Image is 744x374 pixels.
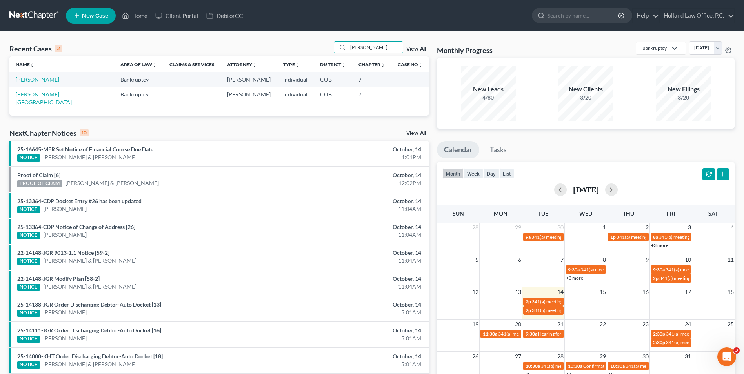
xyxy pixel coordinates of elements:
[514,320,522,329] span: 20
[653,331,665,337] span: 2:30p
[43,257,136,265] a: [PERSON_NAME] & [PERSON_NAME]
[320,62,346,67] a: Districtunfold_more
[292,257,421,265] div: 11:04AM
[666,340,742,345] span: 341(a) meeting for [PERSON_NAME]
[653,340,665,345] span: 2:30p
[610,363,625,369] span: 10:30a
[558,94,613,102] div: 3/20
[514,223,522,232] span: 29
[120,62,157,67] a: Area of Lawunfold_more
[118,9,151,23] a: Home
[717,347,736,366] iframe: Intercom live chat
[252,63,257,67] i: unfold_more
[660,9,734,23] a: Holland Law Office, P.C.
[684,352,692,361] span: 31
[418,63,423,67] i: unfold_more
[651,242,668,248] a: +3 more
[292,301,421,309] div: October, 14
[114,72,163,87] td: Bankruptcy
[498,331,574,337] span: 341(a) meeting for [PERSON_NAME]
[437,45,493,55] h3: Monthly Progress
[43,283,136,290] a: [PERSON_NAME] & [PERSON_NAME]
[82,13,108,19] span: New Case
[557,352,564,361] span: 28
[526,299,531,305] span: 2p
[17,310,40,317] div: NOTICE
[557,320,564,329] span: 21
[292,223,421,231] div: October, 14
[55,45,62,52] div: 2
[17,327,161,334] a: 25-14111-JGR Order Discharging Debtor-Auto Docket [16]
[483,331,497,337] span: 11:30a
[483,168,499,179] button: day
[283,62,300,67] a: Typeunfold_more
[538,331,599,337] span: Hearing for [PERSON_NAME]
[352,72,391,87] td: 7
[602,255,607,265] span: 8
[9,44,62,53] div: Recent Cases
[656,94,711,102] div: 3/20
[292,360,421,368] div: 5:01AM
[114,87,163,109] td: Bankruptcy
[483,141,514,158] a: Tasks
[292,145,421,153] div: October, 14
[16,76,59,83] a: [PERSON_NAME]
[227,62,257,67] a: Attorneyunfold_more
[314,87,352,109] td: COB
[292,153,421,161] div: 1:01PM
[532,307,608,313] span: 341(a) meeting for [PERSON_NAME]
[16,91,72,105] a: [PERSON_NAME][GEOGRAPHIC_DATA]
[43,153,136,161] a: [PERSON_NAME] & [PERSON_NAME]
[17,249,109,256] a: 22-14148-JGR 9013-1.1 Notice [59-2]
[221,87,277,109] td: [PERSON_NAME]
[514,352,522,361] span: 27
[558,85,613,94] div: New Clients
[341,63,346,67] i: unfold_more
[687,223,692,232] span: 3
[453,210,464,217] span: Sun
[437,141,479,158] a: Calendar
[292,352,421,360] div: October, 14
[557,287,564,297] span: 14
[314,72,352,87] td: COB
[17,206,40,213] div: NOTICE
[461,94,516,102] div: 4/80
[517,255,522,265] span: 6
[9,128,89,138] div: NextChapter Notices
[292,309,421,316] div: 5:01AM
[526,363,540,369] span: 10:30a
[80,129,89,136] div: 10
[380,63,385,67] i: unfold_more
[568,363,582,369] span: 10:30a
[292,249,421,257] div: October, 14
[684,287,692,297] span: 17
[645,223,649,232] span: 2
[17,154,40,162] div: NOTICE
[17,284,40,291] div: NOTICE
[642,320,649,329] span: 23
[645,255,649,265] span: 9
[442,168,464,179] button: month
[499,168,514,179] button: list
[277,72,314,87] td: Individual
[471,223,479,232] span: 28
[573,185,599,194] h2: [DATE]
[532,299,649,305] span: 341(a) meeting for [PERSON_NAME] & [PERSON_NAME]
[406,131,426,136] a: View All
[17,172,60,178] a: Proof of Claim [6]
[560,255,564,265] span: 7
[580,267,656,272] span: 341(a) meeting for [PERSON_NAME]
[733,347,740,354] span: 3
[471,320,479,329] span: 19
[538,210,548,217] span: Tue
[541,363,617,369] span: 341(a) meeting for [PERSON_NAME]
[526,234,531,240] span: 9a
[17,146,153,153] a: 25-16645-MER Set Notice of Financial Course Due Date
[684,255,692,265] span: 10
[666,331,742,337] span: 341(a) meeting for [PERSON_NAME]
[633,9,659,23] a: Help
[708,210,718,217] span: Sat
[568,267,580,272] span: 9:30a
[727,320,735,329] span: 25
[684,320,692,329] span: 24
